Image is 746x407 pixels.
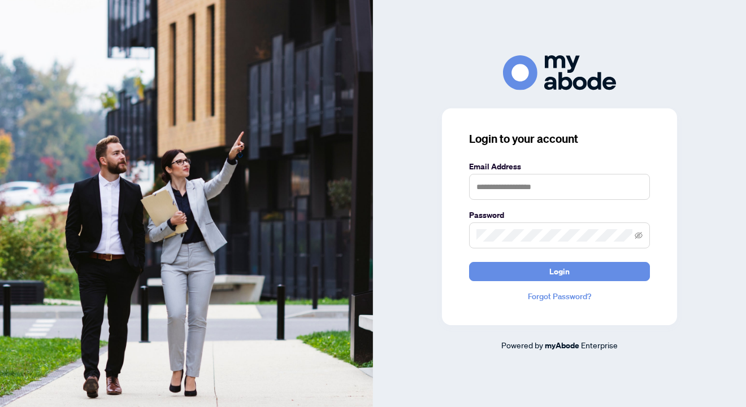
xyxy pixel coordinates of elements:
span: Login [549,262,570,281]
a: Forgot Password? [469,290,650,303]
img: ma-logo [503,55,616,90]
label: Email Address [469,160,650,173]
span: Powered by [501,340,543,350]
a: myAbode [545,339,579,352]
span: eye-invisible [635,231,643,239]
h3: Login to your account [469,131,650,147]
button: Login [469,262,650,281]
span: Enterprise [581,340,618,350]
label: Password [469,209,650,221]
